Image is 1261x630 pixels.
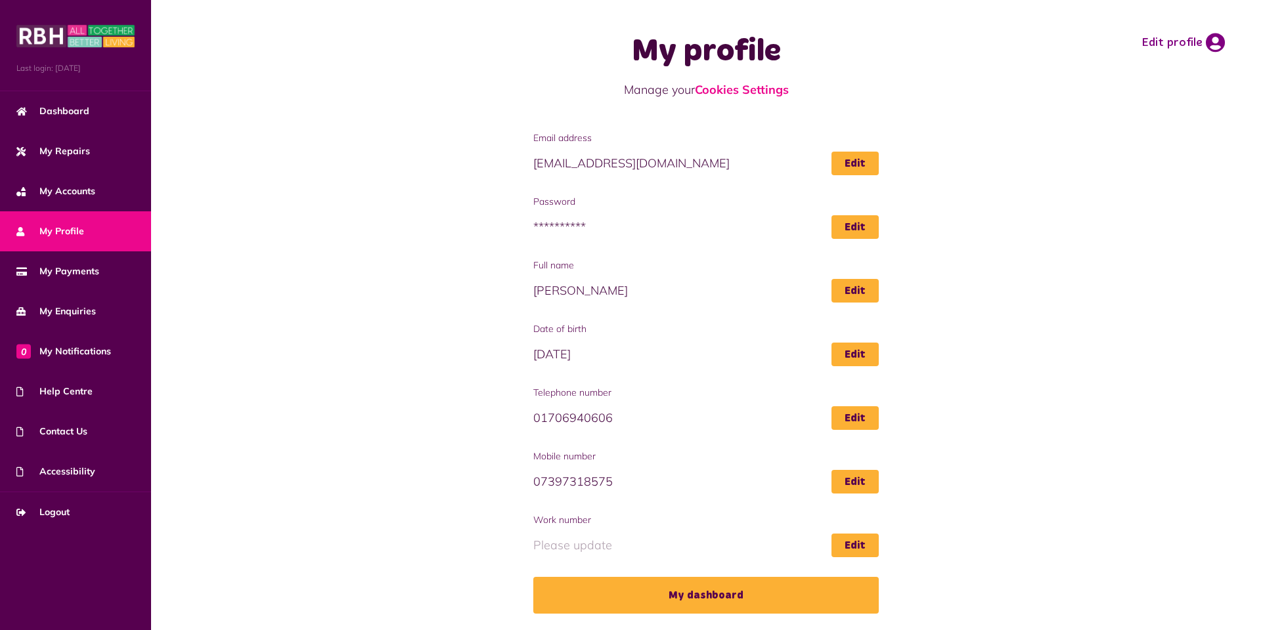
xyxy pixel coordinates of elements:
[16,505,70,519] span: Logout
[16,224,84,238] span: My Profile
[16,425,87,438] span: Contact Us
[16,345,111,358] span: My Notifications
[443,33,969,71] h1: My profile
[831,343,879,366] a: Edit
[533,470,879,493] span: 07397318575
[16,385,93,398] span: Help Centre
[16,62,135,74] span: Last login: [DATE]
[695,82,789,97] a: Cookies Settings
[16,23,135,49] img: MyRBH
[533,386,879,400] span: Telephone number
[533,343,879,366] span: [DATE]
[533,322,879,336] span: Date of birth
[533,131,879,145] span: Email address
[533,406,879,430] span: 01706940606
[16,104,89,118] span: Dashboard
[16,144,90,158] span: My Repairs
[831,279,879,303] a: Edit
[533,450,879,463] span: Mobile number
[16,304,96,318] span: My Enquiries
[1141,33,1225,52] a: Edit profile
[533,259,879,272] span: Full name
[831,534,879,557] a: Edit
[16,465,95,478] span: Accessibility
[533,195,879,209] span: Password
[831,215,879,239] a: Edit
[533,577,879,614] a: My dashboard
[533,279,879,303] span: [PERSON_NAME]
[831,406,879,430] a: Edit
[16,184,95,198] span: My Accounts
[533,534,879,557] span: Please update
[16,344,31,358] span: 0
[533,513,879,527] span: Work number
[831,152,879,175] a: Edit
[533,152,879,175] span: [EMAIL_ADDRESS][DOMAIN_NAME]
[443,81,969,98] p: Manage your
[831,470,879,493] a: Edit
[16,264,99,278] span: My Payments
